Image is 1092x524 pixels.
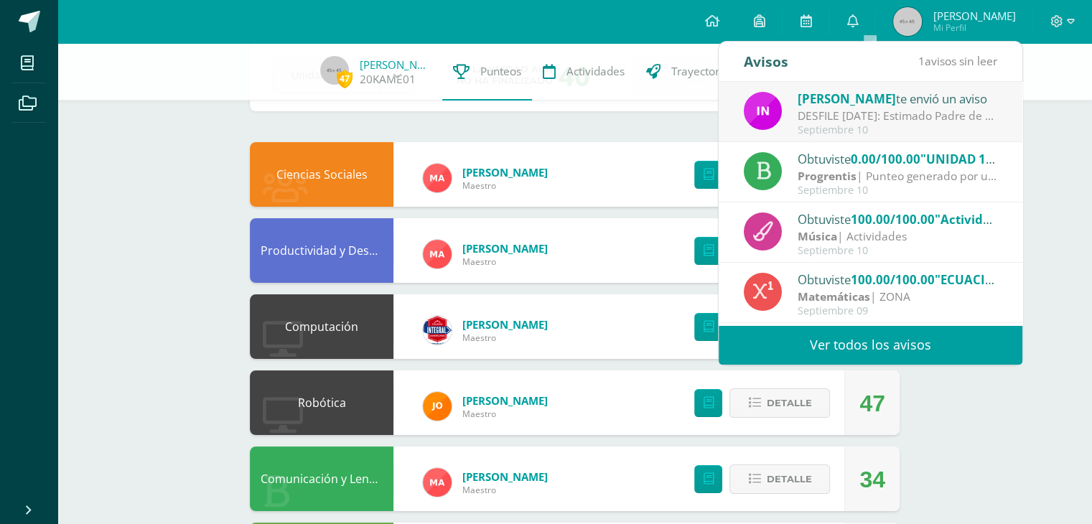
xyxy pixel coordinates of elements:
[462,241,548,256] span: [PERSON_NAME]
[798,90,896,107] span: [PERSON_NAME]
[729,464,830,494] button: Detalle
[566,64,625,79] span: Actividades
[250,218,393,283] div: Productividad y Desarrollo
[744,92,782,130] img: 49dcc5f07bc63dd4e845f3f2a9293567.png
[462,393,548,408] span: [PERSON_NAME]
[442,43,532,100] a: Punteos
[798,124,997,136] div: Septiembre 10
[798,270,997,289] div: Obtuviste en
[423,392,452,421] img: 30108eeae6c649a9a82bfbaad6c0d1cb.png
[851,211,935,228] span: 100.00/100.00
[480,64,521,79] span: Punteos
[798,305,997,317] div: Septiembre 09
[250,294,393,359] div: Computación
[462,469,548,484] span: [PERSON_NAME]
[798,289,870,304] strong: Matemáticas
[360,72,416,87] a: 20KAME01
[423,468,452,497] img: 92dbbf0619906701c418502610c93e5c.png
[250,142,393,207] div: Ciencias Sociales
[532,43,635,100] a: Actividades
[798,184,997,197] div: Septiembre 10
[766,390,811,416] span: Detalle
[798,89,997,108] div: te envió un aviso
[729,388,830,418] button: Detalle
[462,165,548,179] span: [PERSON_NAME]
[423,164,452,192] img: 92dbbf0619906701c418502610c93e5c.png
[893,7,922,36] img: 45x45
[462,317,548,332] span: [PERSON_NAME]
[719,325,1022,365] a: Ver todos los avisos
[798,108,997,124] div: DESFILE 14 SEPTIEMBRE: Estimado Padre de Familia, Adjuntamos información importante del domingo 1...
[423,316,452,345] img: be8102e1d6aaef58604e2e488bb7b270.png
[798,245,997,257] div: Septiembre 10
[360,57,431,72] a: [PERSON_NAME]
[920,151,999,167] span: "UNIDAD 18"
[462,484,548,496] span: Maestro
[798,228,997,245] div: | Actividades
[462,332,548,344] span: Maestro
[935,271,1023,288] span: "ECUACIONES"
[462,408,548,420] span: Maestro
[859,371,885,436] div: 47
[462,179,548,192] span: Maestro
[851,151,920,167] span: 0.00/100.00
[798,149,997,168] div: Obtuviste en
[798,210,997,228] div: Obtuviste en
[851,271,935,288] span: 100.00/100.00
[798,228,837,244] strong: Música
[859,447,885,512] div: 34
[250,370,393,435] div: Robótica
[766,466,811,492] span: Detalle
[462,256,548,268] span: Maestro
[933,9,1015,23] span: [PERSON_NAME]
[798,168,997,184] div: | Punteo generado por unidad individual
[798,289,997,305] div: | ZONA
[918,53,925,69] span: 1
[918,53,997,69] span: avisos sin leer
[250,446,393,511] div: Comunicación y Lenguaje
[423,240,452,268] img: 92dbbf0619906701c418502610c93e5c.png
[933,22,1015,34] span: Mi Perfil
[320,56,349,85] img: 45x45
[671,64,729,79] span: Trayectoria
[337,70,353,88] span: 47
[798,168,857,184] strong: Progrentis
[635,43,739,100] a: Trayectoria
